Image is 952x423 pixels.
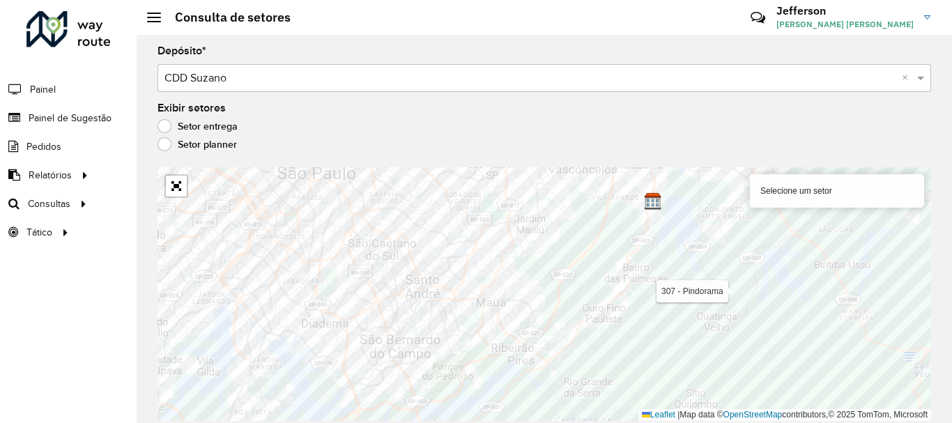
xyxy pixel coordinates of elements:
[677,410,680,420] span: |
[30,82,56,97] span: Painel
[26,225,52,240] span: Tático
[26,139,61,154] span: Pedidos
[29,111,112,125] span: Painel de Sugestão
[750,174,924,208] div: Selecione um setor
[28,197,70,211] span: Consultas
[743,3,773,33] a: Contato Rápido
[642,410,675,420] a: Leaflet
[161,10,291,25] h2: Consulta de setores
[723,410,783,420] a: OpenStreetMap
[166,176,187,197] a: Abrir mapa em tela cheia
[776,4,914,17] h3: Jefferson
[902,70,914,86] span: Clear all
[158,100,226,116] label: Exibir setores
[158,43,206,59] label: Depósito
[29,168,72,183] span: Relatórios
[158,119,238,133] label: Setor entrega
[638,409,931,421] div: Map data © contributors,© 2025 TomTom, Microsoft
[776,18,914,31] span: [PERSON_NAME] [PERSON_NAME]
[158,137,237,151] label: Setor planner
